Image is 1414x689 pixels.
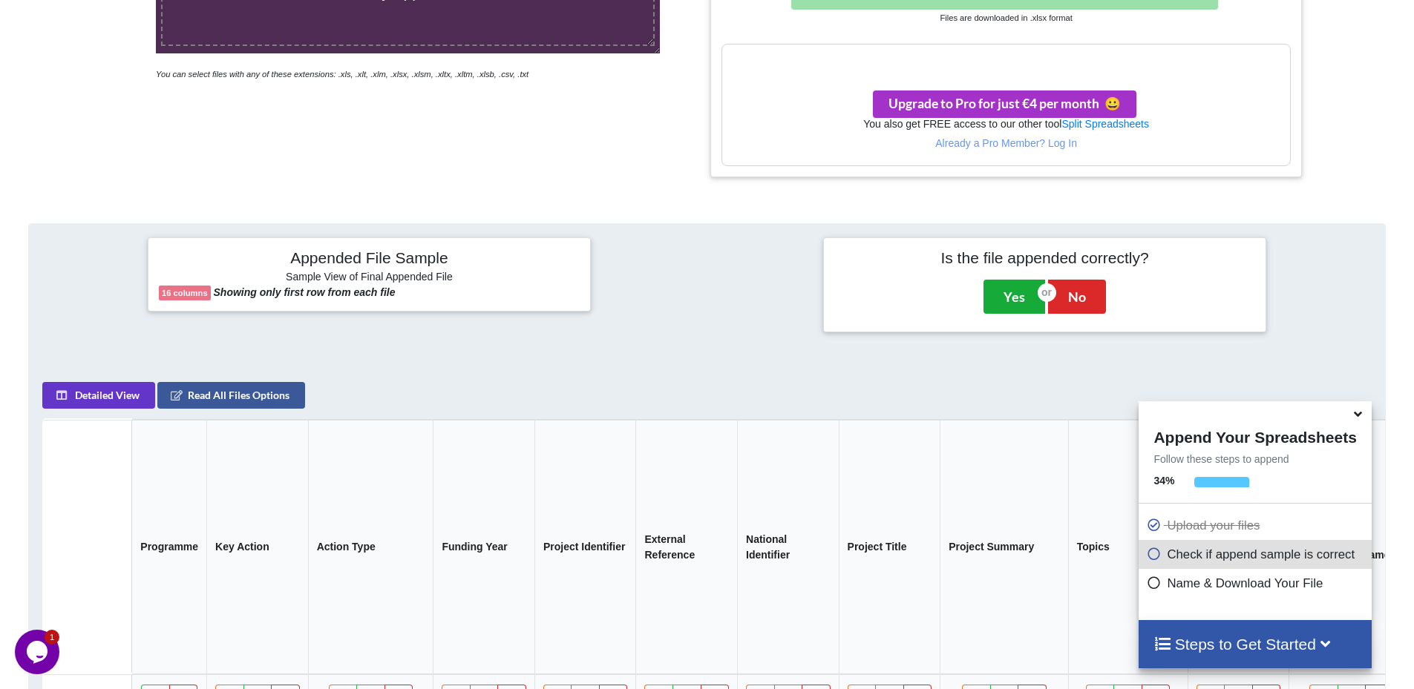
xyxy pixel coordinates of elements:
b: Showing only first row from each file [214,286,396,298]
span: Upgrade to Pro for just €4 per month [888,96,1121,111]
button: Yes [983,280,1045,314]
b: 16 columns [162,289,208,297]
th: Project Identifier [534,420,636,674]
b: 34 % [1153,475,1174,487]
h4: Appended File Sample [159,248,580,269]
h3: Your files are more than 1 MB [722,52,1289,68]
th: Key Action [206,420,308,674]
th: National Identifier [737,420,839,674]
a: Split Spreadsheets [1061,118,1149,130]
p: Follow these steps to append [1139,452,1371,467]
p: Already a Pro Member? Log In [722,136,1289,151]
small: Files are downloaded in .xlsx format [940,13,1072,22]
p: Name & Download Your File [1146,574,1367,593]
p: Upload your files [1146,516,1367,535]
th: Funding Year [433,420,535,674]
th: External Reference [636,420,738,674]
h6: Sample View of Final Appended File [159,271,580,286]
button: Detailed View [42,382,155,409]
iframe: chat widget [15,630,62,674]
h4: Is the file appended correctly? [834,248,1255,267]
span: smile [1099,96,1121,111]
button: Read All Files Options [157,382,305,409]
th: Topics [1068,420,1188,674]
th: Project Title [839,420,940,674]
th: Project Summary [940,420,1068,674]
h4: Append Your Spreadsheets [1139,424,1371,446]
button: Upgrade to Pro for just €4 per monthsmile [873,90,1136,118]
h6: You also get FREE access to our other tool [722,118,1289,131]
th: Action Type [308,420,433,674]
button: No [1048,280,1106,314]
h4: Steps to Get Started [1153,635,1356,653]
i: You can select files with any of these extensions: .xls, .xlt, .xlm, .xlsx, .xlsm, .xltx, .xltm, ... [156,70,528,79]
th: Programme [132,420,207,674]
p: Check if append sample is correct [1146,545,1367,564]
